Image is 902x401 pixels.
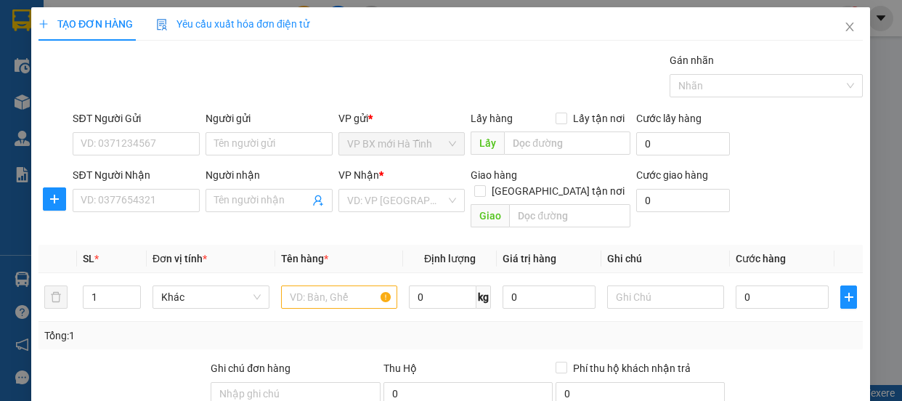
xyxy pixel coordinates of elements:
[44,328,349,344] div: Tổng: 1
[125,286,141,297] span: Increase Value
[471,113,513,124] span: Lấy hàng
[471,169,518,181] span: Giao hàng
[670,54,715,66] label: Gán nhãn
[338,110,466,126] div: VP gửi
[43,187,66,211] button: plus
[608,285,725,309] input: Ghi Chú
[487,183,631,199] span: [GEOGRAPHIC_DATA] tận nơi
[842,291,857,303] span: plus
[568,110,631,126] span: Lấy tận nơi
[157,18,310,30] span: Yêu cầu xuất hóa đơn điện tử
[637,169,709,181] label: Cước giao hàng
[471,204,510,227] span: Giao
[637,113,702,124] label: Cước lấy hàng
[637,189,731,212] input: Cước giao hàng
[125,297,141,308] span: Decrease Value
[44,193,65,205] span: plus
[38,18,133,30] span: TẠO ĐƠN HÀNG
[129,288,138,297] span: up
[602,245,731,273] th: Ghi chú
[73,110,200,126] div: SĐT Người Gửi
[736,253,786,264] span: Cước hàng
[424,253,476,264] span: Định lượng
[510,204,631,227] input: Dọc đường
[841,285,858,309] button: plus
[129,299,138,307] span: down
[567,360,696,376] span: Phí thu hộ khách nhận trả
[471,131,505,155] span: Lấy
[162,286,261,308] span: Khác
[338,169,379,181] span: VP Nhận
[845,21,856,33] span: close
[157,19,168,31] img: icon
[383,362,417,374] span: Thu Hộ
[281,253,328,264] span: Tên hàng
[206,167,333,183] div: Người nhận
[44,285,68,309] button: delete
[503,253,556,264] span: Giá trị hàng
[83,253,94,264] span: SL
[347,133,457,155] span: VP BX mới Hà Tĩnh
[206,110,333,126] div: Người gửi
[211,362,291,374] label: Ghi chú đơn hàng
[73,167,200,183] div: SĐT Người Nhận
[505,131,631,155] input: Dọc đường
[281,285,398,309] input: VD: Bàn, Ghế
[830,7,871,48] button: Close
[476,285,491,309] span: kg
[38,19,49,29] span: plus
[312,195,324,206] span: user-add
[153,253,208,264] span: Đơn vị tính
[503,285,596,309] input: 0
[637,132,731,155] input: Cước lấy hàng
